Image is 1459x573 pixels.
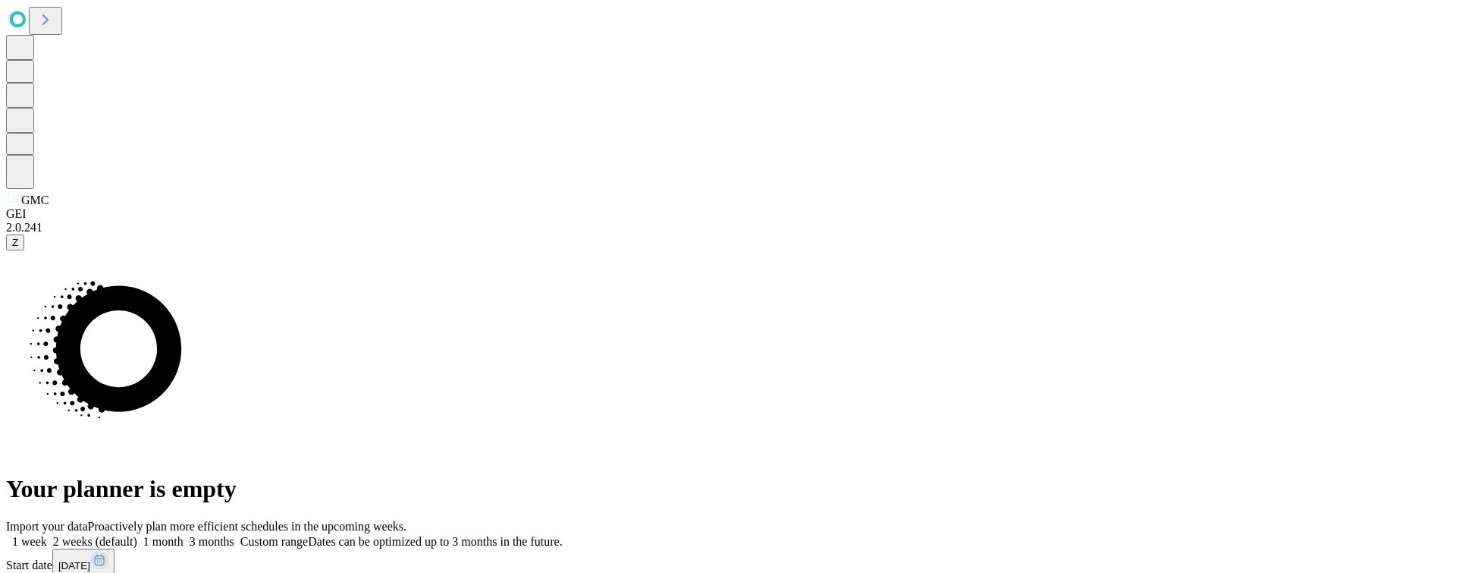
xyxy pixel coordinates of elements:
[308,535,562,548] span: Dates can be optimized up to 3 months in the future.
[12,237,18,248] span: Z
[53,535,137,548] span: 2 weeks (default)
[88,520,406,533] span: Proactively plan more efficient schedules in the upcoming weeks.
[6,221,1453,235] div: 2.0.241
[21,194,49,206] span: GMC
[6,520,88,533] span: Import your data
[240,535,308,548] span: Custom range
[12,535,47,548] span: 1 week
[6,235,24,250] button: Z
[6,207,1453,221] div: GEI
[6,475,1453,503] h1: Your planner is empty
[190,535,234,548] span: 3 months
[58,560,90,571] span: [DATE]
[143,535,184,548] span: 1 month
